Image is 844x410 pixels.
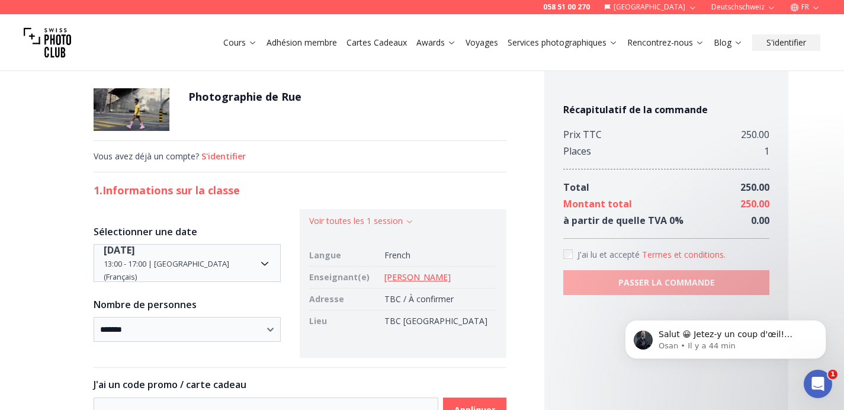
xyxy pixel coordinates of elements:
[466,37,498,49] a: Voyages
[309,289,380,310] td: Adresse
[563,126,602,143] div: Prix TTC
[627,37,704,49] a: Rencontrez-nous
[219,34,262,51] button: Cours
[94,182,506,198] h2: 1. Informations sur la classe
[563,249,573,259] input: Accept terms
[94,88,169,131] img: Photographie de Rue
[563,212,683,229] div: à partir de quelle TVA 0 %
[412,34,461,51] button: Awards
[543,2,590,12] a: 058 51 00 270
[380,245,496,267] td: French
[709,34,747,51] button: Blog
[563,196,632,212] div: Montant total
[751,214,769,227] span: 0.00
[741,126,769,143] div: 250.00
[508,37,618,49] a: Services photographiques
[607,295,844,378] iframe: Intercom notifications message
[563,270,770,295] button: PASSER LA COMMANDE
[94,244,281,282] button: Date
[563,179,589,196] div: Total
[740,197,769,210] span: 250.00
[309,267,380,289] td: Enseignant(e)
[346,37,407,49] a: Cartes Cadeaux
[752,34,820,51] button: S'identifier
[262,34,342,51] button: Adhésion membre
[618,277,715,289] b: PASSER LA COMMANDE
[94,150,506,162] div: Vous avez déjà un compte?
[764,143,769,159] div: 1
[461,34,503,51] button: Voyages
[740,181,769,194] span: 250.00
[380,289,496,310] td: TBC / À confirmer
[622,34,709,51] button: Rencontrez-nous
[94,225,281,239] h3: Sélectionner une date
[309,245,380,267] td: Langue
[94,377,506,392] h3: J'ai un code promo / carte cadeau
[94,297,281,312] h3: Nombre de personnes
[416,37,456,49] a: Awards
[24,19,71,66] img: Swiss photo club
[309,310,380,332] td: Lieu
[503,34,622,51] button: Services photographiques
[828,370,837,379] span: 1
[188,88,301,105] h1: Photographie de Rue
[577,249,642,260] span: J'ai lu et accepté
[563,143,591,159] div: Places
[223,37,257,49] a: Cours
[804,370,832,398] iframe: Intercom live chat
[267,37,337,49] a: Adhésion membre
[642,249,726,261] button: Accept termsJ'ai lu et accepté
[380,310,496,332] td: TBC [GEOGRAPHIC_DATA]
[309,215,414,227] button: Voir toutes les 1 session
[384,271,451,283] a: [PERSON_NAME]
[201,150,246,162] button: S'identifier
[714,37,743,49] a: Blog
[563,102,770,117] h4: Récapitulatif de la commande
[342,34,412,51] button: Cartes Cadeaux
